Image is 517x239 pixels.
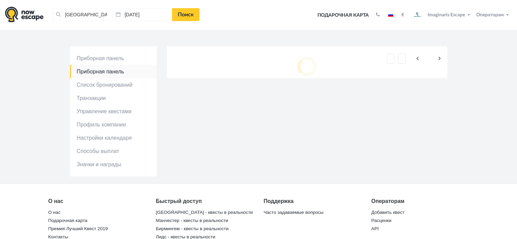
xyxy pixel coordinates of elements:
[401,13,404,17] strong: €
[371,216,391,225] a: Расценки
[70,91,157,105] a: Транзакции
[70,158,157,171] a: Значки и награды
[70,52,157,65] a: Приборная панель
[476,13,504,17] span: Операторам
[315,8,371,23] a: Подарочная карта
[53,8,113,21] input: Город или название квеста
[172,8,200,21] a: Поиск
[70,78,157,91] a: Список бронирований
[156,197,254,205] div: Быстрый доступ
[48,216,87,225] a: Подарочная карта
[5,6,44,22] img: logo
[48,208,61,217] a: О нас
[156,208,253,217] a: [GEOGRAPHIC_DATA] - квесты в реальности
[48,224,108,234] a: Премия Лучший Квест 2019
[156,224,229,234] a: Бирмингем - квесты в реальности
[398,12,408,18] button: €
[70,131,157,144] a: Настройки календаря
[70,144,157,158] a: Способы выплат
[113,8,172,21] input: Дата
[388,13,393,17] img: ru.jpg
[70,65,157,78] a: Приборная панель
[371,224,379,234] a: API
[428,11,465,17] span: Imaginaris Escape
[263,197,361,205] div: Поддержка
[409,8,473,22] button: Imaginaris Escape
[371,208,404,217] a: Добавить квест
[70,105,157,118] a: Управление квестами
[156,216,228,225] a: Манчестер - квесты в реальности
[475,12,512,18] button: Операторам
[263,208,323,217] a: Часто задаваемые вопросы
[371,197,469,205] div: Операторам
[48,197,146,205] div: О нас
[70,118,157,131] a: Профиль компании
